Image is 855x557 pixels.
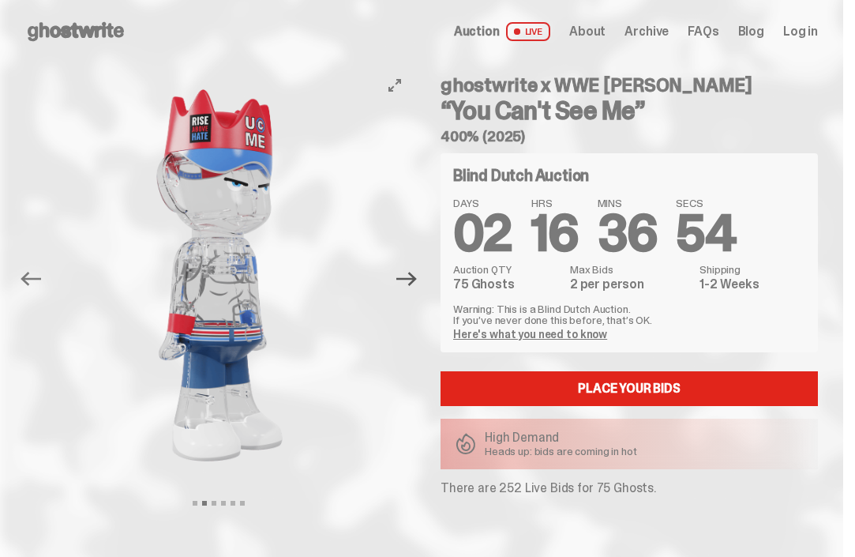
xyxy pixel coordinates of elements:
[624,25,669,38] a: Archive
[676,198,736,209] span: SECS
[240,501,245,506] button: View slide 6
[598,198,658,209] span: MINS
[531,198,579,209] span: HRS
[485,431,637,444] p: High Demand
[688,25,718,38] a: FAQs
[231,501,235,506] button: View slide 5
[441,130,818,144] h5: 400% (2025)
[453,198,512,209] span: DAYS
[531,201,579,266] span: 16
[598,201,658,266] span: 36
[454,22,550,41] a: Auction LIVE
[453,167,589,183] h4: Blind Dutch Auction
[453,201,512,266] span: 02
[570,278,690,291] dd: 2 per person
[738,25,764,38] a: Blog
[569,25,606,38] a: About
[453,278,561,291] dd: 75 Ghosts
[783,25,818,38] a: Log in
[13,262,48,296] button: Previous
[699,278,805,291] dd: 1-2 Weeks
[485,446,637,457] p: Heads up: bids are coming in hot
[202,501,207,506] button: View slide 2
[453,303,805,326] p: Warning: This is a Blind Dutch Auction. If you’ve never done this before, that’s OK.
[454,25,500,38] span: Auction
[441,371,818,406] a: Place your Bids
[221,501,226,506] button: View slide 4
[441,98,818,123] h3: “You Can't See Me”
[54,68,385,483] img: John_Cena_Hero_3.png
[453,264,561,275] dt: Auction QTY
[506,22,551,41] span: LIVE
[676,201,736,266] span: 54
[453,327,607,341] a: Here's what you need to know
[699,264,805,275] dt: Shipping
[570,264,690,275] dt: Max Bids
[212,501,216,506] button: View slide 3
[441,76,818,95] h4: ghostwrite x WWE [PERSON_NAME]
[193,501,197,506] button: View slide 1
[441,482,818,495] p: There are 252 Live Bids for 75 Ghosts.
[385,76,404,95] button: View full-screen
[389,262,424,296] button: Next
